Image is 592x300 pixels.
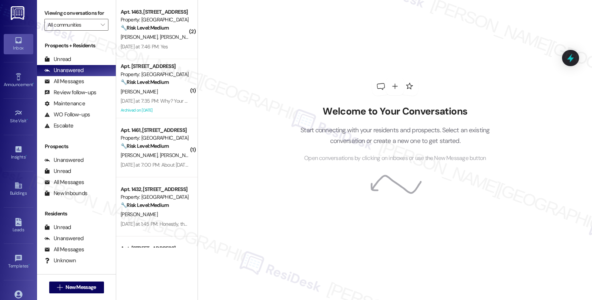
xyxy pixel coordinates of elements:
[11,6,26,20] img: ResiDesk Logo
[44,235,84,242] div: Unanswered
[121,43,168,50] div: [DATE] at 7:46 PM: Yes
[121,185,189,193] div: Apt. 1432, [STREET_ADDRESS]
[120,106,190,115] div: Archived on [DATE]
[33,81,34,86] span: •
[121,88,158,95] span: [PERSON_NAME]
[121,126,189,134] div: Apt. 1461, [STREET_ADDRESS]
[44,7,108,19] label: Viewing conversations for
[304,154,486,163] span: Open conversations by clicking on inboxes or use the New Message button
[37,210,116,218] div: Residents
[37,42,116,50] div: Prospects + Residents
[121,193,189,201] div: Property: [GEOGRAPHIC_DATA]
[289,106,501,117] h2: Welcome to Your Conversations
[28,262,30,267] span: •
[121,152,160,158] span: [PERSON_NAME]
[26,153,27,158] span: •
[160,34,197,40] span: [PERSON_NAME]
[44,100,85,108] div: Maintenance
[121,211,158,218] span: [PERSON_NAME]
[44,246,84,253] div: All Messages
[4,107,33,127] a: Site Visit •
[27,117,28,122] span: •
[44,190,87,197] div: New Inbounds
[121,161,189,168] div: [DATE] at 7:00 PM: About [DATE]
[44,156,84,164] div: Unanswered
[44,55,71,63] div: Unread
[121,245,189,252] div: Apt. [STREET_ADDRESS]
[37,143,116,150] div: Prospects
[4,252,33,272] a: Templates •
[160,152,197,158] span: [PERSON_NAME]
[289,125,501,146] p: Start connecting with your residents and prospects. Select an existing conversation or create a n...
[44,89,96,96] div: Review follow-ups
[4,179,33,199] a: Buildings
[57,284,63,290] i: 
[101,22,105,28] i: 
[48,19,97,31] input: All communities
[121,71,189,78] div: Property: [GEOGRAPHIC_DATA]
[121,62,189,70] div: Apt. [STREET_ADDRESS]
[4,143,33,163] a: Insights •
[121,134,189,142] div: Property: [GEOGRAPHIC_DATA]
[4,216,33,236] a: Leads
[44,178,84,186] div: All Messages
[44,224,71,231] div: Unread
[44,67,84,74] div: Unanswered
[121,143,169,149] strong: 🔧 Risk Level: Medium
[44,122,73,130] div: Escalate
[44,111,90,119] div: WO Follow-ups
[4,34,33,54] a: Inbox
[44,167,71,175] div: Unread
[65,283,96,291] span: New Message
[44,257,76,265] div: Unknown
[121,98,484,104] div: [DATE] at 7:35 PM: Why? Your ground maintenance people obviously don't understand. Why don't you ...
[121,79,169,85] strong: 🔧 Risk Level: Medium
[44,78,84,85] div: All Messages
[121,8,189,16] div: Apt. 1463, [STREET_ADDRESS]
[49,282,104,293] button: New Message
[121,34,160,40] span: [PERSON_NAME]
[121,24,169,31] strong: 🔧 Risk Level: Medium
[121,202,169,208] strong: 🔧 Risk Level: Medium
[121,16,189,24] div: Property: [GEOGRAPHIC_DATA]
